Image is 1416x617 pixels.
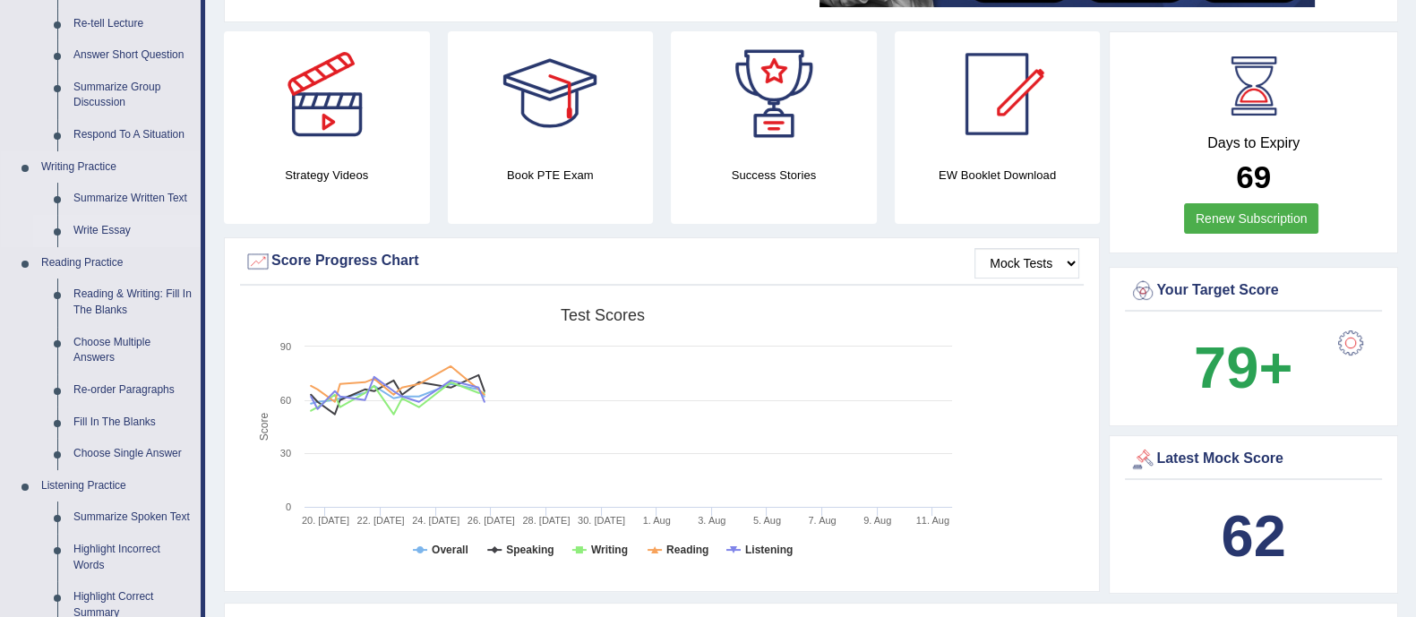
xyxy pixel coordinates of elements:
a: Summarize Spoken Text [65,501,201,534]
h4: Success Stories [671,166,877,184]
a: Fill In The Blanks [65,407,201,439]
tspan: 3. Aug [698,515,725,526]
tspan: 20. [DATE] [302,515,349,526]
tspan: Test scores [561,306,645,324]
h4: EW Booklet Download [895,166,1101,184]
div: Score Progress Chart [245,248,1079,275]
a: Write Essay [65,215,201,247]
a: Choose Multiple Answers [65,327,201,374]
a: Re-order Paragraphs [65,374,201,407]
tspan: 7. Aug [808,515,836,526]
tspan: Writing [591,544,628,556]
tspan: Listening [745,544,793,556]
b: 79+ [1194,335,1292,400]
tspan: 24. [DATE] [412,515,459,526]
tspan: Speaking [506,544,554,556]
tspan: Reading [666,544,708,556]
a: Writing Practice [33,151,201,184]
tspan: 1. Aug [643,515,671,526]
h4: Days to Expiry [1129,135,1377,151]
text: 60 [280,395,291,406]
text: 90 [280,341,291,352]
div: Latest Mock Score [1129,446,1377,473]
tspan: 26. [DATE] [468,515,515,526]
b: 69 [1236,159,1271,194]
tspan: 11. Aug [916,515,949,526]
a: Reading & Writing: Fill In The Blanks [65,279,201,326]
tspan: 22. [DATE] [357,515,405,526]
a: Re-tell Lecture [65,8,201,40]
tspan: 28. [DATE] [522,515,570,526]
a: Answer Short Question [65,39,201,72]
tspan: Overall [432,544,468,556]
tspan: 9. Aug [863,515,891,526]
tspan: Score [258,413,270,441]
div: Your Target Score [1129,278,1377,304]
h4: Strategy Videos [224,166,430,184]
a: Summarize Written Text [65,183,201,215]
a: Renew Subscription [1184,203,1319,234]
tspan: 5. Aug [753,515,781,526]
a: Choose Single Answer [65,438,201,470]
text: 0 [286,501,291,512]
a: Highlight Incorrect Words [65,534,201,581]
a: Respond To A Situation [65,119,201,151]
a: Summarize Group Discussion [65,72,201,119]
a: Reading Practice [33,247,201,279]
tspan: 30. [DATE] [578,515,625,526]
a: Listening Practice [33,470,201,502]
h4: Book PTE Exam [448,166,654,184]
b: 62 [1221,503,1285,569]
text: 30 [280,448,291,458]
